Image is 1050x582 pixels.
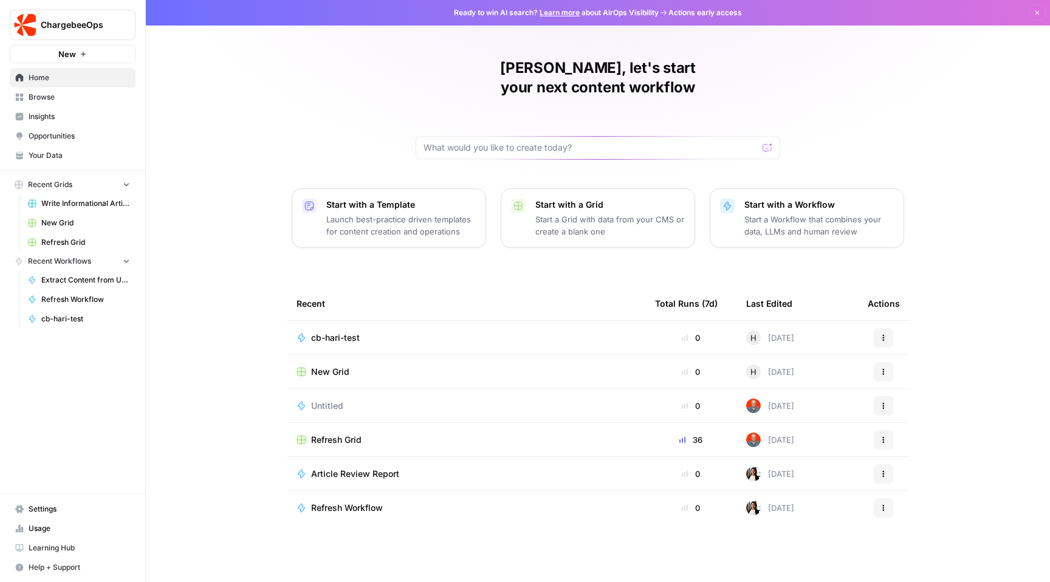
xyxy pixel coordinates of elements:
[297,468,636,480] a: Article Review Report
[29,523,130,534] span: Usage
[746,467,761,481] img: xqjo96fmx1yk2e67jao8cdkou4un
[311,468,399,480] span: Article Review Report
[29,92,130,103] span: Browse
[22,270,136,290] a: Extract Content from URL
[10,126,136,146] a: Opportunities
[28,256,91,267] span: Recent Workflows
[10,558,136,577] button: Help + Support
[326,199,476,211] p: Start with a Template
[10,10,136,40] button: Workspace: ChargebeeOps
[710,188,904,248] button: Start with a WorkflowStart a Workflow that combines your data, LLMs and human review
[668,7,742,18] span: Actions early access
[10,146,136,165] a: Your Data
[746,399,794,413] div: [DATE]
[416,58,780,97] h1: [PERSON_NAME], let's start your next content workflow
[297,502,636,514] a: Refresh Workflow
[41,237,130,248] span: Refresh Grid
[41,313,130,324] span: cb-hari-test
[746,330,794,345] div: [DATE]
[10,45,136,63] button: New
[311,332,360,344] span: cb-hari-test
[424,142,758,154] input: What would you like to create today?
[41,217,130,228] span: New Grid
[750,332,757,344] span: H
[746,501,761,515] img: xqjo96fmx1yk2e67jao8cdkou4un
[655,366,727,378] div: 0
[868,287,900,320] div: Actions
[292,188,486,248] button: Start with a TemplateLaunch best-practice driven templates for content creation and operations
[10,538,136,558] a: Learning Hub
[746,433,761,447] img: 698zlg3kfdwlkwrbrsgpwna4smrc
[540,8,580,17] a: Learn more
[29,111,130,122] span: Insights
[746,287,792,320] div: Last Edited
[750,366,757,378] span: H
[28,179,72,190] span: Recent Grids
[29,562,130,573] span: Help + Support
[746,365,794,379] div: [DATE]
[29,72,130,83] span: Home
[746,501,794,515] div: [DATE]
[10,107,136,126] a: Insights
[326,213,476,238] p: Launch best-practice driven templates for content creation and operations
[746,399,761,413] img: 698zlg3kfdwlkwrbrsgpwna4smrc
[29,504,130,515] span: Settings
[655,502,727,514] div: 0
[41,275,130,286] span: Extract Content from URL
[655,468,727,480] div: 0
[655,332,727,344] div: 0
[10,68,136,87] a: Home
[297,366,636,378] a: New Grid
[41,19,114,31] span: ChargebeeOps
[311,502,383,514] span: Refresh Workflow
[10,176,136,194] button: Recent Grids
[655,434,727,446] div: 36
[297,287,636,320] div: Recent
[22,213,136,233] a: New Grid
[655,287,718,320] div: Total Runs (7d)
[41,294,130,305] span: Refresh Workflow
[58,48,76,60] span: New
[10,87,136,107] a: Browse
[746,467,794,481] div: [DATE]
[29,131,130,142] span: Opportunities
[14,14,36,36] img: ChargebeeOps Logo
[22,233,136,252] a: Refresh Grid
[655,400,727,412] div: 0
[22,309,136,329] a: cb-hari-test
[311,366,349,378] span: New Grid
[535,213,685,238] p: Start a Grid with data from your CMS or create a blank one
[744,199,894,211] p: Start with a Workflow
[535,199,685,211] p: Start with a Grid
[10,252,136,270] button: Recent Workflows
[501,188,695,248] button: Start with a GridStart a Grid with data from your CMS or create a blank one
[297,400,636,412] a: Untitled
[297,332,636,344] a: cb-hari-test
[22,290,136,309] a: Refresh Workflow
[29,543,130,553] span: Learning Hub
[746,433,794,447] div: [DATE]
[10,499,136,519] a: Settings
[311,434,362,446] span: Refresh Grid
[744,213,894,238] p: Start a Workflow that combines your data, LLMs and human review
[22,194,136,213] a: Write Informational Articles
[297,434,636,446] a: Refresh Grid
[41,198,130,209] span: Write Informational Articles
[454,7,659,18] span: Ready to win AI search? about AirOps Visibility
[311,400,343,412] span: Untitled
[10,519,136,538] a: Usage
[29,150,130,161] span: Your Data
